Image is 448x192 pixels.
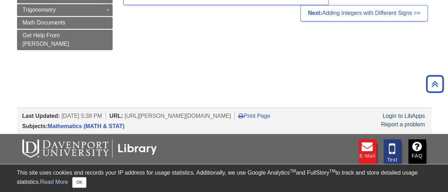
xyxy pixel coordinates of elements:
[382,113,425,119] a: Login to LibApps
[125,113,231,119] span: [URL][PERSON_NAME][DOMAIN_NAME]
[359,139,376,164] a: E-mail
[238,113,244,118] i: Print Page
[408,139,426,164] a: FAQ
[62,113,102,119] span: [DATE] 5:38 PM
[308,10,322,16] strong: Next:
[23,32,69,47] span: Get Help From [PERSON_NAME]
[48,123,125,129] a: Mathematics (MATH & STAT)
[381,121,425,127] a: Report a problem
[424,79,446,89] a: Back to Top
[22,113,60,119] span: Last Updated:
[109,113,123,119] span: URL:
[23,7,56,13] span: Trigonometry
[22,123,48,129] span: Subjects:
[17,4,113,16] a: Trigonometry
[300,5,427,21] a: Next:Adding Integers with Different Signs >>
[22,139,157,158] img: DU Libraries
[384,139,401,164] a: Text
[72,177,86,188] button: Close
[17,29,113,50] a: Get Help From [PERSON_NAME]
[329,169,335,174] sup: TM
[17,169,431,188] div: This site uses cookies and records your IP address for usage statistics. Additionally, we use Goo...
[290,169,296,174] sup: TM
[40,179,68,185] a: Read More
[238,113,270,119] a: Print Page
[23,20,66,26] span: Math Documents
[17,17,113,29] a: Math Documents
